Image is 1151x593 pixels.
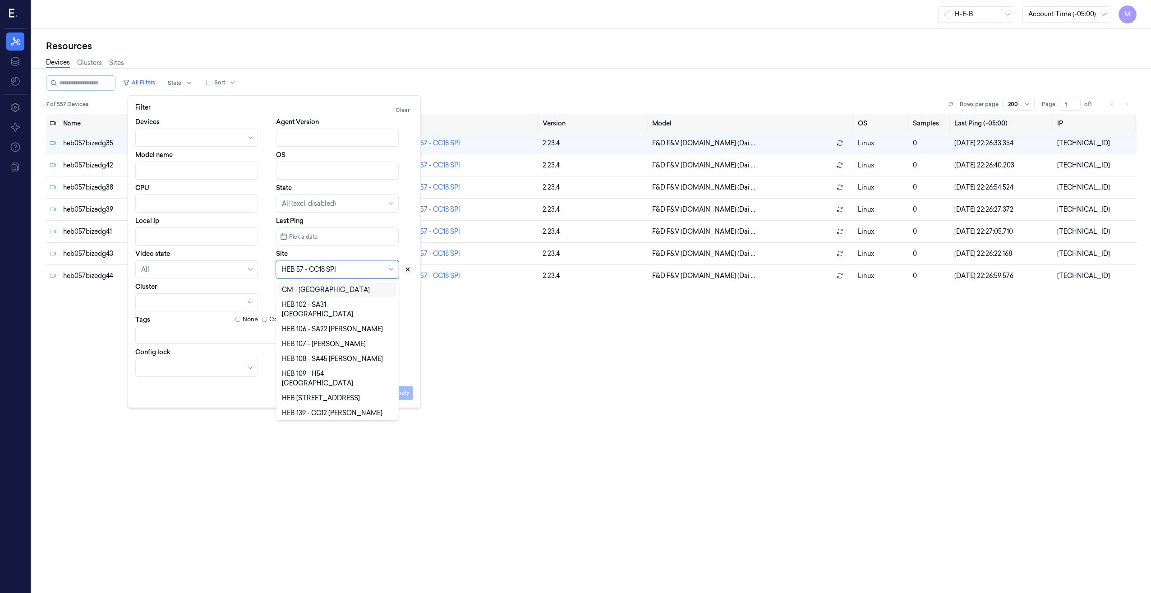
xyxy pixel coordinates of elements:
[276,150,285,159] label: OS
[269,315,306,324] label: Contains any
[282,285,370,295] div: CM - [GEOGRAPHIC_DATA]
[287,232,318,241] span: Pick a date
[539,114,649,132] th: Version
[63,227,193,236] div: heb057bizedg41
[543,227,645,236] div: 2.23.4
[119,75,159,90] button: All Filters
[858,249,906,259] p: linux
[1057,271,1133,281] div: [TECHNICAL_ID]
[913,205,947,214] div: 0
[276,117,319,126] label: Agent Version
[46,100,88,108] span: 7 of 557 Devices
[135,249,170,258] label: Video state
[282,354,383,364] div: HEB 108 - SA45 [PERSON_NAME]
[282,300,393,319] div: HEB 102 - SA31 [GEOGRAPHIC_DATA]
[276,183,292,192] label: State
[63,271,193,281] div: heb057bizedg44
[954,271,1050,281] div: [DATE] 22:26:59.576
[282,324,383,334] div: HEB 106 - SA22 [PERSON_NAME]
[406,272,460,280] a: HEB 57 - CC18 SPI
[1119,5,1137,23] button: M
[1106,98,1133,111] nav: pagination
[960,100,999,108] p: Rows per page
[282,339,366,349] div: HEB 107 - [PERSON_NAME]
[1057,183,1133,192] div: [TECHNICAL_ID]
[858,139,906,148] p: linux
[243,315,258,324] label: None
[276,227,399,246] button: Pick a date
[406,227,460,236] a: HEB 57 - CC18 SPI
[282,369,393,388] div: HEB 109 - H54 [GEOGRAPHIC_DATA]
[913,271,947,281] div: 0
[649,114,854,132] th: Model
[392,103,413,117] button: Clear
[954,205,1050,214] div: [DATE] 22:26:27.372
[276,249,288,258] label: Site
[543,205,645,214] div: 2.23.4
[954,227,1050,236] div: [DATE] 22:27:05.710
[858,271,906,281] p: linux
[135,103,413,117] div: Filter
[909,114,951,132] th: Samples
[1042,100,1055,108] span: Page
[1057,161,1133,170] div: [TECHNICAL_ID]
[135,347,170,357] label: Config lock
[406,183,460,191] a: HEB 57 - CC18 SPI
[60,114,197,132] th: Name
[135,183,149,192] label: CPU
[135,150,173,159] label: Model name
[858,227,906,236] p: linux
[406,205,460,213] a: HEB 57 - CC18 SPI
[913,183,947,192] div: 0
[854,114,909,132] th: OS
[543,271,645,281] div: 2.23.4
[1057,205,1133,214] div: [TECHNICAL_ID]
[1054,114,1137,132] th: IP
[77,58,102,68] a: Clusters
[63,139,193,148] div: heb057bizedg35
[652,139,755,148] span: F&D F&V [DOMAIN_NAME] (Dai ...
[282,394,360,403] div: HEB [STREET_ADDRESS]
[913,139,947,148] div: 0
[913,227,947,236] div: 0
[63,249,193,259] div: heb057bizedg43
[543,139,645,148] div: 2.23.4
[954,139,1050,148] div: [DATE] 22:26:33.354
[46,40,1137,52] div: Resources
[135,117,160,126] label: Devices
[954,161,1050,170] div: [DATE] 22:26:40.203
[858,183,906,192] p: linux
[652,249,755,259] span: F&D F&V [DOMAIN_NAME] (Dai ...
[135,216,159,225] label: Local Ip
[63,161,193,170] div: heb057bizedg42
[276,216,304,225] label: Last Ping
[1057,227,1133,236] div: [TECHNICAL_ID]
[406,250,460,258] a: HEB 57 - CC18 SPI
[858,205,906,214] p: linux
[652,205,755,214] span: F&D F&V [DOMAIN_NAME] (Dai ...
[652,227,755,236] span: F&D F&V [DOMAIN_NAME] (Dai ...
[652,183,755,192] span: F&D F&V [DOMAIN_NAME] (Dai ...
[406,161,460,169] a: HEB 57 - CC18 SPI
[282,408,382,418] div: HEB 139 - CC12 [PERSON_NAME]
[135,282,157,291] label: Cluster
[402,114,539,132] th: Site
[406,139,460,147] a: HEB 57 - CC18 SPI
[652,271,755,281] span: F&D F&V [DOMAIN_NAME] (Dai ...
[652,161,755,170] span: F&D F&V [DOMAIN_NAME] (Dai ...
[913,249,947,259] div: 0
[543,183,645,192] div: 2.23.4
[135,316,150,323] label: Tags
[46,58,70,68] a: Devices
[63,183,193,192] div: heb057bizedg38
[1057,249,1133,259] div: [TECHNICAL_ID]
[63,205,193,214] div: heb057bizedg39
[109,58,124,68] a: Sites
[543,249,645,259] div: 2.23.4
[954,249,1050,259] div: [DATE] 22:26:22.168
[954,183,1050,192] div: [DATE] 22:26:54.524
[1057,139,1133,148] div: [TECHNICAL_ID]
[951,114,1054,132] th: Last Ping (-05:00)
[543,161,645,170] div: 2.23.4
